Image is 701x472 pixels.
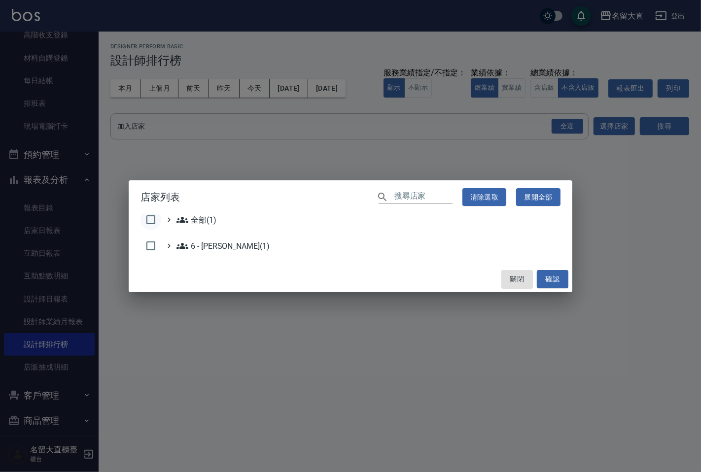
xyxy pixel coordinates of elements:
[176,240,270,252] span: 6 - [PERSON_NAME](1)
[129,180,572,214] h2: 店家列表
[394,190,453,204] input: 搜尋店家
[462,188,507,206] button: 清除選取
[537,270,568,288] button: 確認
[501,270,533,288] button: 關閉
[516,188,561,206] button: 展開全部
[176,214,216,226] span: 全部(1)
